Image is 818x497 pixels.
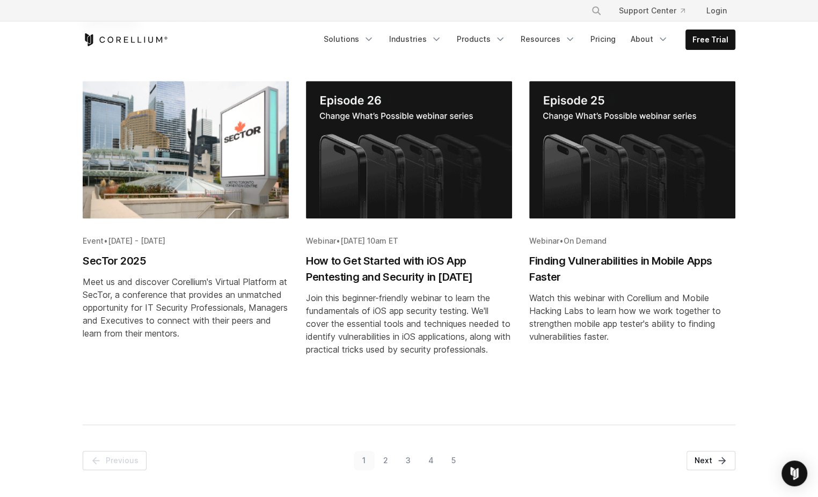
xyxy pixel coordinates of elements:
[83,236,104,245] span: Event
[83,236,289,246] div: •
[514,30,582,49] a: Resources
[529,253,735,285] h2: Finding Vulnerabilities in Mobile Apps Faster
[686,30,735,49] a: Free Trial
[564,236,607,245] span: On Demand
[584,30,622,49] a: Pricing
[419,451,442,470] a: Go to Page 4
[529,236,559,245] span: Webinar
[610,1,693,20] a: Support Center
[529,291,735,343] div: Watch this webinar with Corellium and Mobile Hacking Labs to learn how we work together to streng...
[686,451,735,470] a: Next
[442,451,464,470] a: Go to Page 5
[306,81,512,390] a: Blog post summary: How to Get Started with iOS App Pentesting and Security in 2025
[317,30,381,49] a: Solutions
[698,1,735,20] a: Login
[450,30,512,49] a: Products
[695,455,712,466] span: Next
[354,451,375,470] a: Go to Page 1
[306,236,336,245] span: Webinar
[383,30,448,49] a: Industries
[529,81,735,218] img: Finding Vulnerabilities in Mobile Apps Faster
[397,451,420,470] a: Go to Page 3
[529,81,735,390] a: Blog post summary: Finding Vulnerabilities in Mobile Apps Faster
[578,1,735,20] div: Navigation Menu
[375,451,397,470] a: Go to Page 2
[306,253,512,285] h2: How to Get Started with iOS App Pentesting and Security in [DATE]
[587,1,606,20] button: Search
[83,81,289,218] img: SecTor 2025
[83,81,289,390] a: Blog post summary: SecTor 2025
[306,291,512,356] div: Join this beginner-friendly webinar to learn the fundamentals of iOS app security testing. We'll ...
[83,253,289,269] h2: SecTor 2025
[529,236,735,246] div: •
[108,236,165,245] span: [DATE] - [DATE]
[306,81,512,218] img: How to Get Started with iOS App Pentesting and Security in 2025
[317,30,735,50] div: Navigation Menu
[306,236,512,246] div: •
[624,30,675,49] a: About
[340,236,398,245] span: [DATE] 10am ET
[83,33,168,46] a: Corellium Home
[83,275,289,340] div: Meet us and discover Corellium's Virtual Platform at SecTor, a conference that provides an unmatc...
[782,461,807,486] div: Open Intercom Messenger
